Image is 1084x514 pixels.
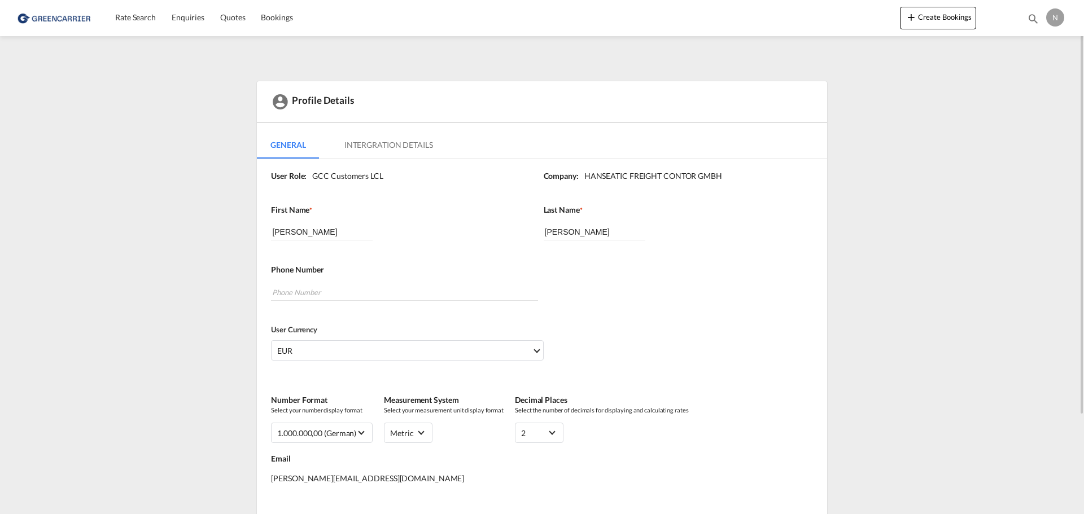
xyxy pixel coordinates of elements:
[1027,12,1039,29] div: icon-magnify
[515,394,688,406] label: Decimal Places
[277,428,356,438] div: 1.000.000,00 (German)
[544,204,805,216] label: Last Name
[1046,8,1064,27] div: N
[390,428,413,438] div: metric
[544,170,579,182] label: Company:
[257,131,319,159] md-tab-item: General
[271,264,804,275] label: Phone Number
[521,428,526,438] div: 2
[257,81,827,123] div: Profile Details
[271,464,815,504] div: [PERSON_NAME][EMAIL_ADDRESS][DOMAIN_NAME]
[271,223,373,240] input: First Name
[271,93,289,111] md-icon: icon-account-circle
[261,12,292,22] span: Bookings
[307,170,383,182] div: GCC Customers LCL
[331,131,447,159] md-tab-item: Intergration Details
[579,170,722,182] div: HANSEATIC FREIGHT CONTOR GMBH
[271,170,307,182] label: User Role:
[900,7,976,29] button: icon-plus 400-fgCreate Bookings
[172,12,204,22] span: Enquiries
[515,406,688,414] span: Select the number of decimals for displaying and calculating rates
[257,131,457,159] md-pagination-wrapper: Use the left and right arrow keys to navigate between tabs
[271,394,373,406] label: Number Format
[271,284,537,301] input: Phone Number
[17,5,93,30] img: 1378a7308afe11ef83610d9e779c6b34.png
[271,204,532,216] label: First Name
[384,394,504,406] label: Measurement System
[277,345,531,357] span: EUR
[904,10,918,24] md-icon: icon-plus 400-fg
[544,223,645,240] input: Last Name
[384,406,504,414] span: Select your measurement unit display format
[1027,12,1039,25] md-icon: icon-magnify
[220,12,245,22] span: Quotes
[271,340,543,361] md-select: Select Currency: € EUREuro
[115,12,156,22] span: Rate Search
[271,324,543,335] label: User Currency
[271,453,815,464] label: Email
[271,406,373,414] span: Select your number display format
